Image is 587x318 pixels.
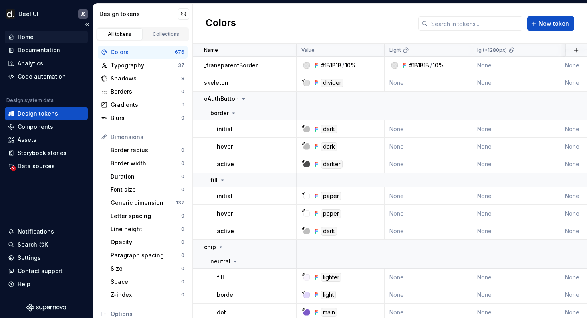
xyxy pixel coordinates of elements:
a: Analytics [5,57,88,70]
div: 137 [176,200,184,206]
div: Shadows [111,75,181,82]
a: Font size0 [107,183,188,196]
div: Options [111,310,184,318]
div: dark [321,125,337,133]
div: 0 [181,160,184,167]
div: Assets [18,136,36,144]
a: Duration0 [107,170,188,183]
div: 0 [181,292,184,298]
div: 0 [181,147,184,153]
h2: Colors [206,16,236,31]
td: None [472,57,560,74]
a: Border width0 [107,157,188,170]
div: Contact support [18,267,63,275]
div: 1 [182,102,184,108]
a: Line height0 [107,223,188,236]
div: Deel UI [18,10,38,18]
a: Home [5,31,88,43]
div: Line height [111,225,181,233]
p: lg (>1280px) [477,47,507,53]
div: 37 [178,62,184,69]
div: 0 [181,173,184,180]
td: None [472,187,560,205]
button: Help [5,278,88,291]
td: None [472,205,560,222]
div: Blurs [111,114,181,122]
div: Search ⌘K [18,241,48,249]
a: Code automation [5,70,88,83]
td: None [472,286,560,304]
a: Supernova Logo [26,304,66,312]
td: None [385,222,472,240]
div: darker [321,160,343,169]
p: hover [217,143,233,151]
a: Generic dimension137 [107,196,188,209]
div: divider [321,79,343,87]
div: Documentation [18,46,60,54]
td: None [385,74,472,92]
div: Storybook stories [18,149,67,157]
div: Opacity [111,238,181,246]
a: Assets [5,133,88,146]
td: None [385,205,472,222]
div: Data sources [18,162,55,170]
button: New token [527,16,574,31]
td: None [472,74,560,92]
button: Search ⌘K [5,238,88,251]
td: None [472,120,560,138]
div: 0 [181,213,184,219]
a: Paragraph spacing0 [107,249,188,262]
div: Dimensions [111,133,184,141]
div: Design tokens [18,110,58,118]
button: Collapse sidebar [81,19,93,30]
div: Generic dimension [111,199,176,207]
p: initial [217,192,232,200]
a: Size0 [107,262,188,275]
a: Storybook stories [5,147,88,159]
a: Documentation [5,44,88,57]
div: Gradients [111,101,182,109]
div: light [321,291,336,299]
td: None [472,155,560,173]
div: Settings [18,254,41,262]
p: Value [301,47,315,53]
div: 0 [181,226,184,232]
td: None [385,269,472,286]
a: Borders0 [98,85,188,98]
div: / [342,61,344,69]
a: Settings [5,251,88,264]
p: Name [204,47,218,53]
div: Colors [111,48,175,56]
div: paper [321,209,341,218]
a: Design tokens [5,107,88,120]
td: None [385,120,472,138]
div: Borders [111,88,181,96]
div: paper [321,192,341,200]
img: b918d911-6884-482e-9304-cbecc30deec6.png [6,9,15,19]
button: Contact support [5,265,88,277]
a: Data sources [5,160,88,173]
button: Deel UIJS [2,5,91,22]
a: Blurs0 [98,112,188,124]
div: Font size [111,186,181,194]
div: #1B1B1B [321,61,341,69]
span: New token [539,20,569,27]
td: None [472,222,560,240]
a: Components [5,120,88,133]
p: oAuthButton [204,95,239,103]
div: 0 [181,279,184,285]
div: Space [111,278,181,286]
div: 0 [181,115,184,121]
p: fill [217,273,224,281]
p: Light [389,47,401,53]
div: 10% [433,61,444,69]
div: Border radius [111,146,181,154]
input: Search in tokens... [428,16,522,31]
div: 8 [181,75,184,82]
a: Border radius0 [107,144,188,157]
p: fill [210,176,218,184]
div: 0 [181,186,184,193]
p: active [217,227,234,235]
a: Opacity0 [107,236,188,249]
td: None [385,187,472,205]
